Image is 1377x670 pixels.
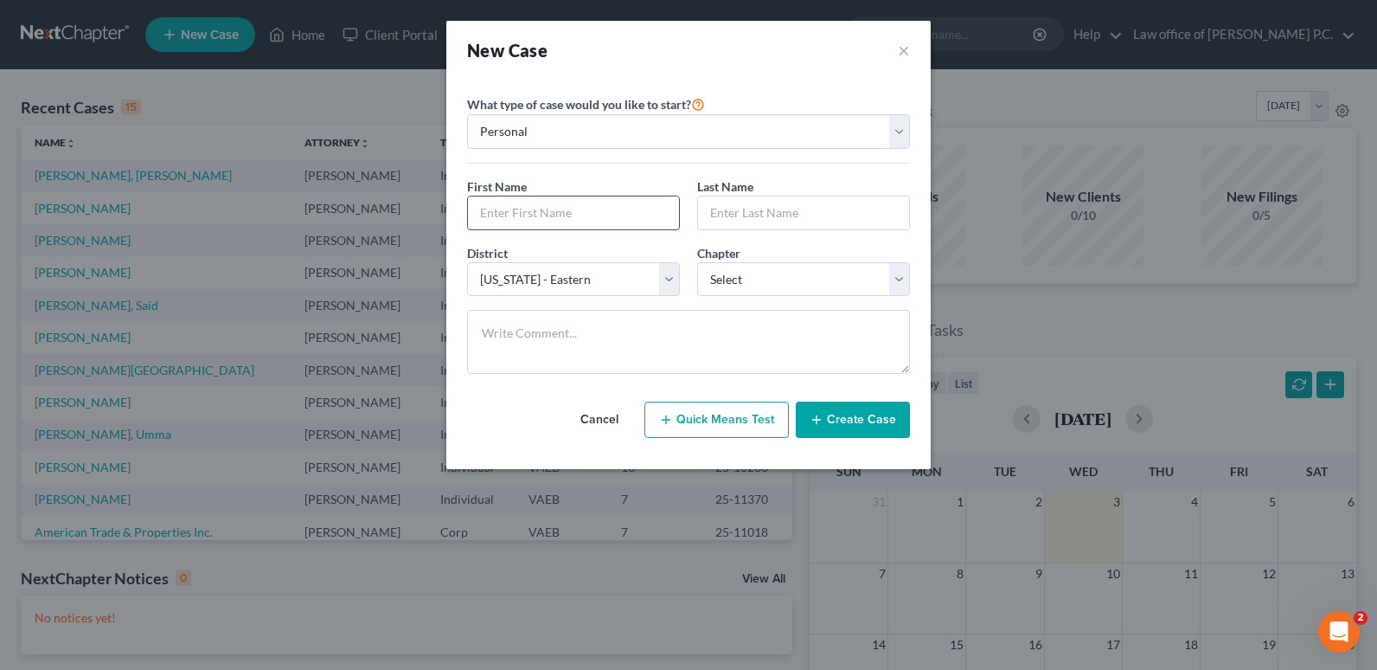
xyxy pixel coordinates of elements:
button: × [898,38,910,62]
button: Create Case [796,402,910,438]
input: Enter First Name [468,196,679,229]
span: First Name [467,179,527,194]
button: Quick Means Test [644,402,789,438]
span: District [467,246,508,261]
span: 2 [1354,611,1367,625]
button: Cancel [561,403,637,437]
strong: New Case [467,40,548,61]
span: Last Name [697,179,753,194]
input: Enter Last Name [698,196,909,229]
span: Chapter [697,246,740,261]
label: What type of case would you like to start? [467,93,705,114]
iframe: Intercom live chat [1318,611,1360,653]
